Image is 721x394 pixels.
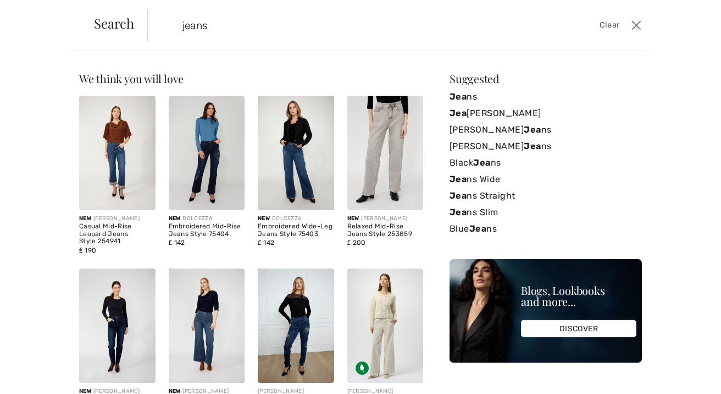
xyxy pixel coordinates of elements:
[347,239,366,247] span: ₤ 200
[347,215,359,222] span: New
[79,215,156,223] div: [PERSON_NAME]
[521,320,636,337] div: DISCOVER
[450,138,642,155] a: [PERSON_NAME]Jeans
[258,215,334,223] div: DOLCEZZA
[450,73,642,84] div: Suggested
[79,247,96,254] span: ₤ 190
[169,239,185,247] span: ₤ 142
[258,96,334,210] img: Embroidered Wide-Leg Jeans Style 75403. As sample
[347,223,424,238] div: Relaxed Mid-Rise Jeans Style 253859
[79,71,184,86] span: We think you will love
[169,223,245,238] div: Embroidered Mid-Rise Jeans Style 75404
[79,96,156,210] img: Casual Mid-Rise Leopard Jeans Style 254941. Blue
[258,223,334,238] div: Embroidered Wide-Leg Jeans Style 75403
[524,124,541,135] strong: Jea
[450,188,642,204] a: Jeans Straight
[450,259,642,363] img: Blogs, Lookbooks and more...
[473,157,490,168] strong: Jea
[450,221,642,237] a: BlueJeans
[347,269,424,383] img: Wide-Leg Mid-Rise Trousers Style 254919. Fawn
[94,17,134,30] span: Search
[258,215,270,222] span: New
[450,105,642,122] a: Jea[PERSON_NAME]
[79,215,91,222] span: New
[79,223,156,245] div: Casual Mid-Rise Leopard Jeans Style 254941
[169,269,245,383] img: High-Waisted Wide-Leg Trousers Style 253805. Blue
[450,174,467,184] strong: Jea
[450,155,642,171] a: BlackJeans
[450,89,642,105] a: Jeans
[25,8,48,18] span: Help
[521,285,636,307] div: Blogs, Lookbooks and more...
[356,362,369,375] img: Sustainable Fabric
[450,204,642,221] a: Jeans Slim
[524,141,541,151] strong: Jea
[347,96,424,210] img: Relaxed Mid-Rise Jeans Style 253859. LIGHT GREY
[450,207,467,217] strong: Jea
[258,239,274,247] span: ₤ 142
[450,108,467,118] strong: Jea
[79,269,156,383] img: High-waisted Casual Jeans Style 253789. Dark blue
[450,190,467,201] strong: Jea
[600,19,620,31] span: Clear
[169,215,181,222] span: New
[169,215,245,223] div: DOLCEZZA
[450,171,642,188] a: Jeans Wide
[628,17,645,34] button: Close
[450,91,467,102] strong: Jea
[347,215,424,223] div: [PERSON_NAME]
[258,269,334,383] img: Embellished High-Waisted Skinny Jeans Style 253863. Blue
[469,223,486,234] strong: Jea
[450,122,642,138] a: [PERSON_NAME]Jeans
[174,9,515,42] input: TYPE TO SEARCH
[169,96,245,210] img: Embroidered Mid-Rise Jeans Style 75404. As sample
